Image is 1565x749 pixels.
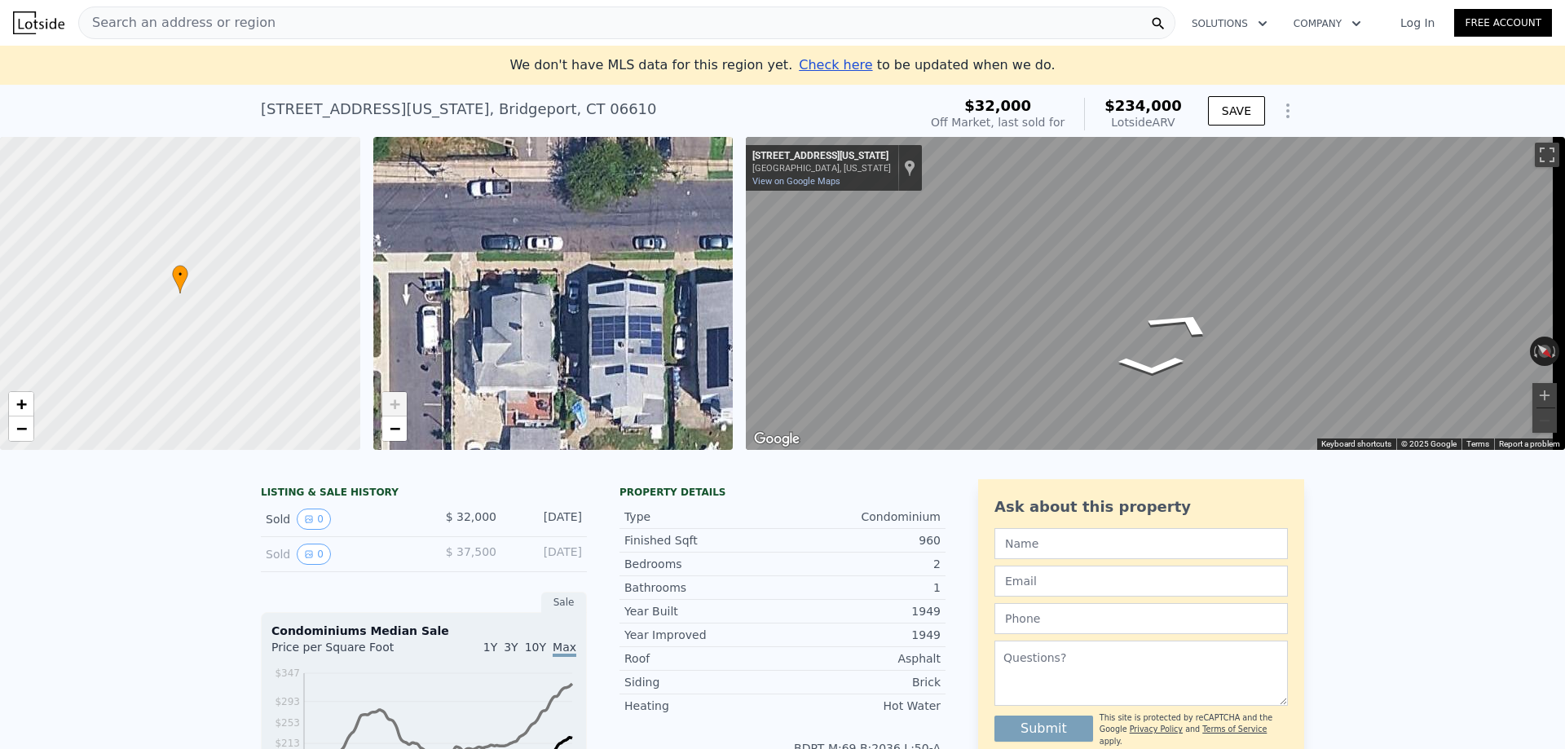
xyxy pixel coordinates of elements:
[904,159,915,177] a: Show location on map
[624,509,782,525] div: Type
[382,392,407,416] a: Zoom in
[1101,351,1201,380] path: Go Northeast, Louisiana Ave
[9,392,33,416] a: Zoom in
[1551,337,1560,366] button: Rotate clockwise
[1535,143,1559,167] button: Toggle fullscreen view
[261,486,587,502] div: LISTING & SALE HISTORY
[1466,439,1489,448] a: Terms (opens in new tab)
[624,674,782,690] div: Siding
[750,429,804,450] a: Open this area in Google Maps (opens a new window)
[79,13,276,33] span: Search an address or region
[752,150,891,163] div: [STREET_ADDRESS][US_STATE]
[509,544,582,565] div: [DATE]
[782,556,941,572] div: 2
[275,667,300,679] tspan: $347
[172,267,188,282] span: •
[994,716,1093,742] button: Submit
[1130,725,1183,734] a: Privacy Policy
[624,650,782,667] div: Roof
[16,394,27,414] span: +
[619,486,946,499] div: Property details
[931,114,1065,130] div: Off Market, last sold for
[782,674,941,690] div: Brick
[750,429,804,450] img: Google
[266,544,411,565] div: Sold
[9,416,33,441] a: Zoom out
[624,532,782,549] div: Finished Sqft
[389,418,399,438] span: −
[509,509,582,530] div: [DATE]
[382,416,407,441] a: Zoom out
[1321,438,1391,450] button: Keyboard shortcuts
[1100,712,1288,747] div: This site is protected by reCAPTCHA and the Google and apply.
[553,641,576,657] span: Max
[1281,9,1374,38] button: Company
[261,98,657,121] div: [STREET_ADDRESS][US_STATE] , Bridgeport , CT 06610
[525,641,546,654] span: 10Y
[782,650,941,667] div: Asphalt
[1532,383,1557,408] button: Zoom in
[752,163,891,174] div: [GEOGRAPHIC_DATA], [US_STATE]
[16,418,27,438] span: −
[1104,114,1182,130] div: Lotside ARV
[172,265,188,293] div: •
[389,394,399,414] span: +
[1454,9,1552,37] a: Free Account
[624,698,782,714] div: Heating
[1530,337,1560,365] button: Reset the view
[271,623,576,639] div: Condominiums Median Sale
[275,717,300,729] tspan: $253
[752,176,840,187] a: View on Google Maps
[504,641,518,654] span: 3Y
[297,509,331,530] button: View historical data
[782,509,941,525] div: Condominium
[297,544,331,565] button: View historical data
[782,603,941,619] div: 1949
[799,55,1055,75] div: to be updated when we do.
[1532,408,1557,433] button: Zoom out
[782,627,941,643] div: 1949
[483,641,497,654] span: 1Y
[624,603,782,619] div: Year Built
[1381,15,1454,31] a: Log In
[782,698,941,714] div: Hot Water
[1530,337,1539,366] button: Rotate counterclockwise
[446,545,496,558] span: $ 37,500
[275,696,300,707] tspan: $293
[1272,95,1304,127] button: Show Options
[624,579,782,596] div: Bathrooms
[1122,302,1244,346] path: Go West, Louisiana Ave
[994,496,1288,518] div: Ask about this property
[266,509,411,530] div: Sold
[1499,439,1560,448] a: Report a problem
[746,137,1565,450] div: Map
[271,639,424,665] div: Price per Square Foot
[1208,96,1265,126] button: SAVE
[782,532,941,549] div: 960
[994,528,1288,559] input: Name
[624,556,782,572] div: Bedrooms
[275,738,300,749] tspan: $213
[1202,725,1267,734] a: Terms of Service
[799,57,872,73] span: Check here
[541,592,587,613] div: Sale
[1179,9,1281,38] button: Solutions
[746,137,1565,450] div: Street View
[13,11,64,34] img: Lotside
[994,566,1288,597] input: Email
[446,510,496,523] span: $ 32,000
[994,603,1288,634] input: Phone
[782,579,941,596] div: 1
[1104,97,1182,114] span: $234,000
[964,97,1031,114] span: $32,000
[1401,439,1457,448] span: © 2025 Google
[509,55,1055,75] div: We don't have MLS data for this region yet.
[624,627,782,643] div: Year Improved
